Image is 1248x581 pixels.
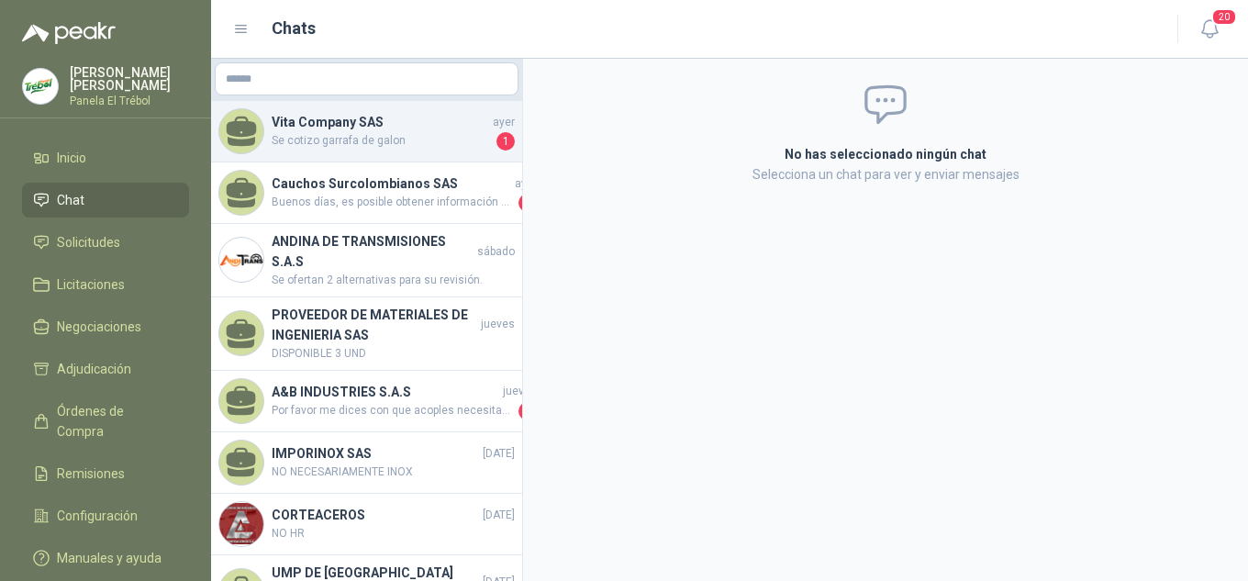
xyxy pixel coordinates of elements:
span: 2 [518,194,537,212]
span: DISPONIBLE 3 UND [272,345,515,363]
span: [DATE] [483,445,515,463]
p: Selecciona un chat para ver y enviar mensajes [565,164,1206,184]
span: Se ofertan 2 alternativas para su revisión. [272,272,515,289]
a: Solicitudes [22,225,189,260]
a: Licitaciones [22,267,189,302]
span: Manuales y ayuda [57,548,162,568]
span: Remisiones [57,464,125,484]
a: Chat [22,183,189,218]
img: Company Logo [23,69,58,104]
span: 20 [1211,8,1237,26]
h4: PROVEEDOR DE MATERIALES DE INGENIERIA SAS [272,305,477,345]
a: Company LogoCORTEACEROS[DATE]NO HR [211,494,522,555]
button: 20 [1193,13,1226,46]
h4: A&B INDUSTRIES S.A.S [272,382,499,402]
a: Inicio [22,140,189,175]
span: jueves [503,383,537,400]
h4: ANDINA DE TRANSMISIONES S.A.S [272,231,474,272]
span: sábado [477,243,515,261]
span: NO HR [272,525,515,542]
img: Logo peakr [22,22,116,44]
h4: Vita Company SAS [272,112,489,132]
span: Licitaciones [57,274,125,295]
img: Company Logo [219,502,263,546]
span: Adjudicación [57,359,131,379]
a: Manuales y ayuda [22,541,189,575]
a: Negociaciones [22,309,189,344]
span: Buenos días, es posible obtener información adicional sobre el rodillo. Ejemplo: dimensiones fina... [272,194,515,212]
p: Panela El Trébol [70,95,189,106]
a: Remisiones [22,456,189,491]
h4: CORTEACEROS [272,505,479,525]
img: Company Logo [219,238,263,282]
a: A&B INDUSTRIES S.A.SjuevesPor favor me dices con que acoples necesitas las mangueras. Gracias.1 [211,371,522,432]
span: Se cotizo garrafa de galon [272,132,493,151]
a: Cauchos Surcolombianos SASayerBuenos días, es posible obtener información adicional sobre el rodi... [211,162,522,224]
span: ayer [515,175,537,193]
a: Adjudicación [22,352,189,386]
span: Chat [57,190,84,210]
h1: Chats [272,16,316,41]
span: NO NECESARIAMENTE INOX [272,464,515,481]
span: 1 [496,132,515,151]
a: Vita Company SASayerSe cotizo garrafa de galon1 [211,101,522,162]
h4: IMPORINOX SAS [272,443,479,464]
a: Órdenes de Compra [22,394,189,449]
h2: No has seleccionado ningún chat [565,144,1206,164]
span: [DATE] [483,507,515,524]
span: 1 [518,402,537,420]
span: Órdenes de Compra [57,401,172,441]
a: Configuración [22,498,189,533]
span: jueves [481,316,515,333]
a: Company LogoANDINA DE TRANSMISIONES S.A.SsábadoSe ofertan 2 alternativas para su revisión. [211,224,522,297]
p: [PERSON_NAME] [PERSON_NAME] [70,66,189,92]
a: PROVEEDOR DE MATERIALES DE INGENIERIA SASjuevesDISPONIBLE 3 UND [211,297,522,371]
span: ayer [493,114,515,131]
span: Inicio [57,148,86,168]
span: Por favor me dices con que acoples necesitas las mangueras. Gracias. [272,402,515,420]
span: Negociaciones [57,317,141,337]
span: Configuración [57,506,138,526]
a: IMPORINOX SAS[DATE]NO NECESARIAMENTE INOX [211,432,522,494]
h4: Cauchos Surcolombianos SAS [272,173,511,194]
span: Solicitudes [57,232,120,252]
